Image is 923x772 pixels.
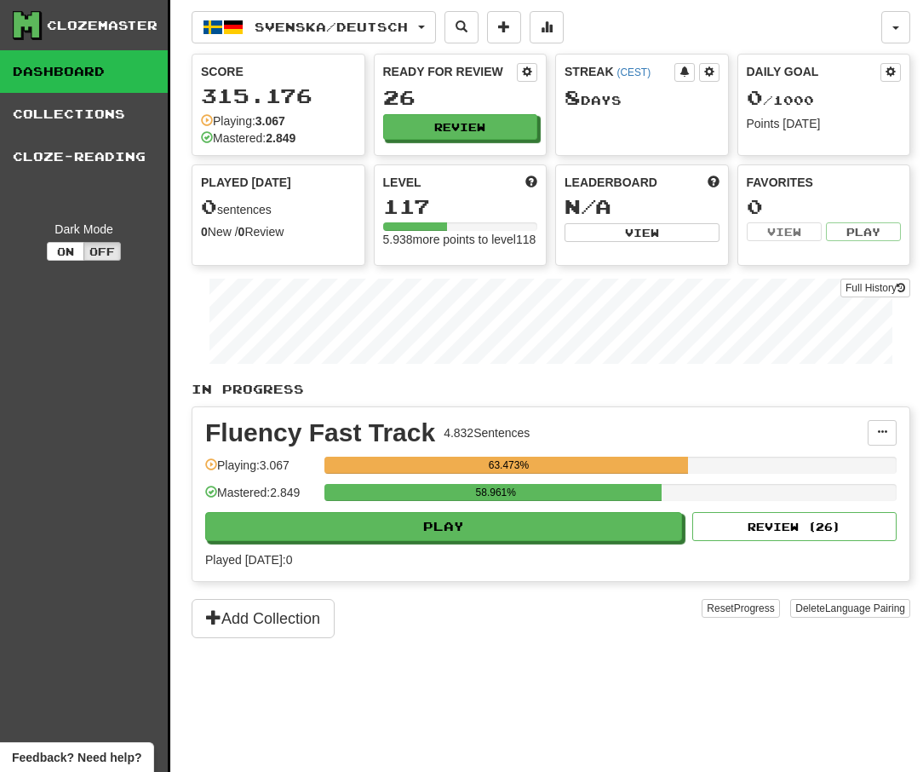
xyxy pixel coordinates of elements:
div: 4.832 Sentences [444,424,530,441]
div: 315.176 [201,85,356,107]
button: Play [205,512,682,541]
strong: 0 [238,225,245,239]
span: 0 [201,194,217,218]
button: DeleteLanguage Pairing [790,599,910,618]
div: 26 [383,87,538,108]
span: Progress [734,602,775,614]
span: Open feedback widget [12,749,141,766]
div: 5.938 more points to level 118 [383,231,538,248]
div: Fluency Fast Track [205,420,435,446]
p: In Progress [192,381,910,398]
div: Clozemaster [47,17,158,34]
div: Favorites [747,174,902,191]
div: 117 [383,196,538,217]
button: Review [383,114,538,140]
button: Add sentence to collection [487,11,521,43]
div: Score [201,63,356,80]
div: Daily Goal [747,63,881,82]
button: Search sentences [444,11,479,43]
strong: 2.849 [266,131,295,145]
span: / 1000 [747,93,814,107]
span: N/A [565,194,611,218]
div: 0 [747,196,902,217]
span: Svenska / Deutsch [255,20,408,34]
span: 8 [565,85,581,109]
div: sentences [201,196,356,218]
button: View [747,222,822,241]
span: Leaderboard [565,174,657,191]
div: 63.473% [330,457,687,474]
div: Playing: 3.067 [205,457,316,485]
div: Ready for Review [383,63,518,80]
div: Streak [565,63,674,80]
button: Play [826,222,901,241]
div: Mastered: 2.849 [205,484,316,512]
div: Day s [565,87,719,109]
button: Off [83,242,121,261]
span: Score more points to level up [525,174,537,191]
div: New / Review [201,223,356,240]
button: View [565,223,719,242]
span: 0 [747,85,763,109]
div: Points [DATE] [747,115,902,132]
a: (CEST) [616,66,651,78]
button: More stats [530,11,564,43]
div: Playing: [201,112,285,130]
span: This week in points, UTC [708,174,719,191]
button: ResetProgress [702,599,779,618]
span: Language Pairing [825,602,905,614]
div: Dark Mode [13,221,155,238]
button: Add Collection [192,599,335,638]
div: 58.961% [330,484,662,501]
button: On [47,242,84,261]
strong: 3.067 [255,114,285,128]
span: Played [DATE] [201,174,291,191]
button: Review (26) [692,512,897,541]
span: Level [383,174,421,191]
div: Mastered: [201,130,295,147]
strong: 0 [201,225,208,239]
button: Svenska/Deutsch [192,11,436,43]
a: Full History [840,279,910,297]
span: Played [DATE]: 0 [205,553,292,567]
